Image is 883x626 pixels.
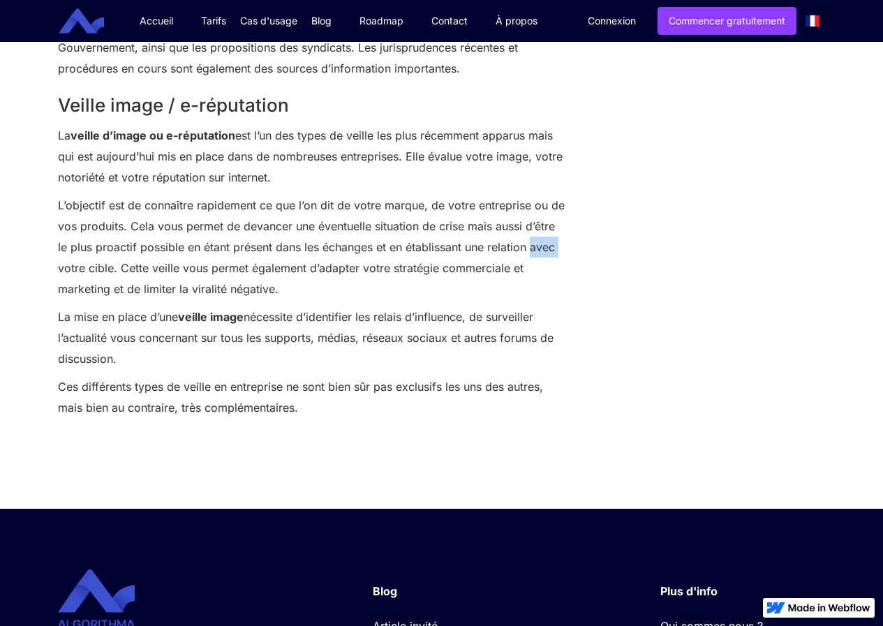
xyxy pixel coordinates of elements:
[58,425,565,446] p: ‍
[178,310,244,324] strong: veille image
[240,14,297,28] div: Cas d'usage
[373,584,556,598] div: Blog
[58,306,565,369] p: La mise en place d’une nécessite d’identifier les relais d’influence, de surveiller l’actualité v...
[660,584,812,598] div: Plus d'info
[788,604,870,612] img: Made in Webflow
[58,195,565,299] p: L’objectif est de connaître rapidement ce que l’on dit de votre marque, de votre entreprise ou de...
[58,125,565,188] p: La est l’un des types de veille les plus récemment apparus mais qui est aujourd’hui mis en place ...
[658,7,796,35] a: Commencer gratuitement
[58,93,565,118] h2: Veille image / e-réputation
[58,376,565,418] p: Ces différents types de veille en entreprise ne sont bien sûr pas exclusifs les uns des autres, m...
[71,128,235,142] strong: veille d’image ou e-réputation
[577,8,646,34] a: Connexion
[69,8,114,34] a: home
[58,453,565,474] p: ‍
